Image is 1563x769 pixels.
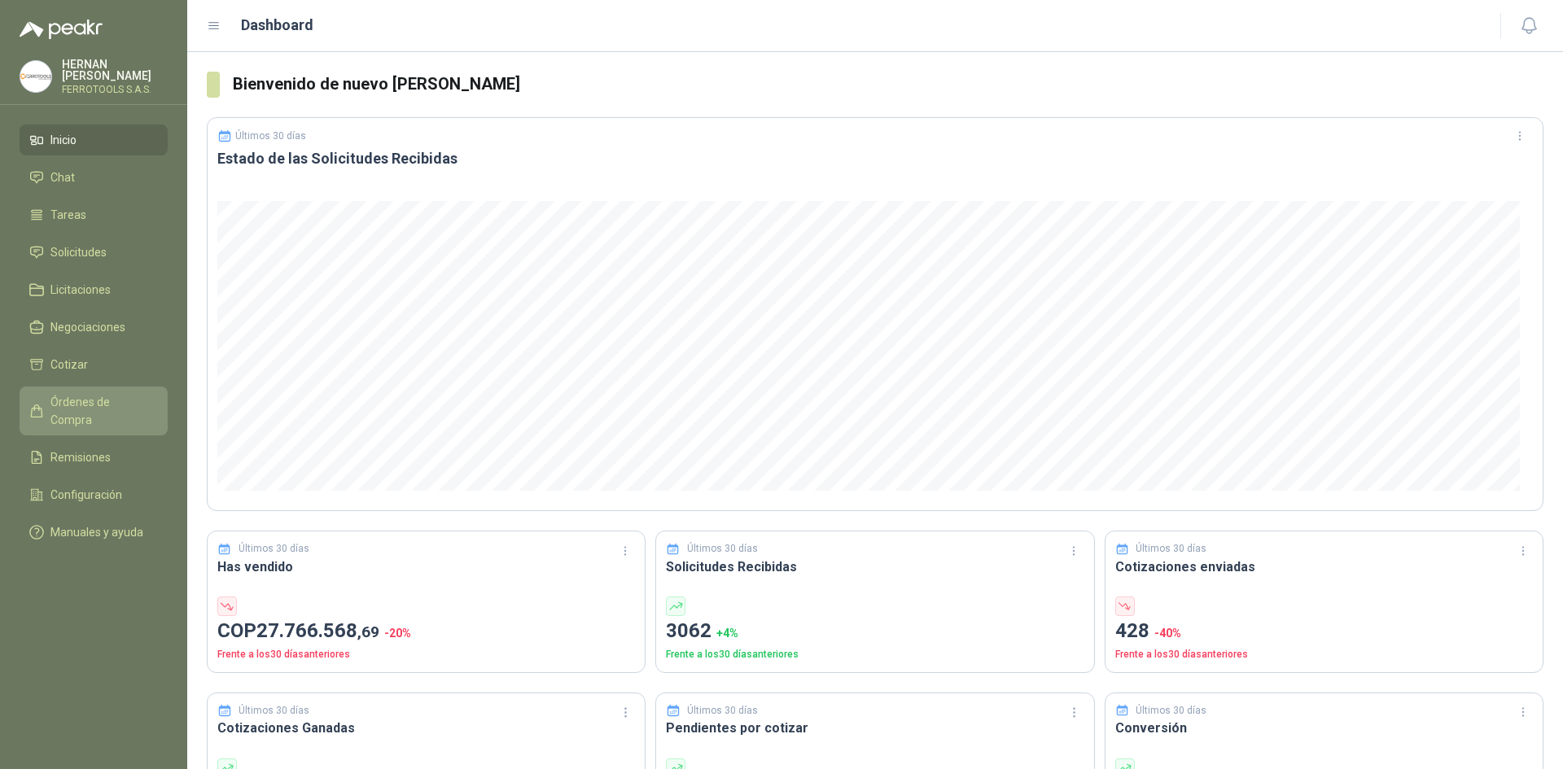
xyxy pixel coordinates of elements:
[1115,557,1533,577] h3: Cotizaciones enviadas
[50,281,111,299] span: Licitaciones
[50,448,111,466] span: Remisiones
[666,557,1084,577] h3: Solicitudes Recibidas
[20,387,168,435] a: Órdenes de Compra
[666,647,1084,662] p: Frente a los 30 días anteriores
[50,243,107,261] span: Solicitudes
[217,647,635,662] p: Frente a los 30 días anteriores
[687,703,758,719] p: Últimos 30 días
[50,168,75,186] span: Chat
[357,623,379,641] span: ,69
[716,627,738,640] span: + 4 %
[20,312,168,343] a: Negociaciones
[50,523,143,541] span: Manuales y ayuda
[235,130,306,142] p: Últimos 30 días
[20,237,168,268] a: Solicitudes
[20,479,168,510] a: Configuración
[20,349,168,380] a: Cotizar
[62,59,168,81] p: HERNAN [PERSON_NAME]
[687,541,758,557] p: Últimos 30 días
[20,517,168,548] a: Manuales y ayuda
[384,627,411,640] span: -20 %
[1136,541,1206,557] p: Últimos 30 días
[217,616,635,647] p: COP
[20,442,168,473] a: Remisiones
[1115,616,1533,647] p: 428
[1154,627,1181,640] span: -40 %
[217,718,635,738] h3: Cotizaciones Ganadas
[241,14,313,37] h1: Dashboard
[20,199,168,230] a: Tareas
[666,718,1084,738] h3: Pendientes por cotizar
[1136,703,1206,719] p: Últimos 30 días
[50,131,77,149] span: Inicio
[239,541,309,557] p: Últimos 30 días
[256,619,379,642] span: 27.766.568
[50,486,122,504] span: Configuración
[217,149,1533,168] h3: Estado de las Solicitudes Recibidas
[666,616,1084,647] p: 3062
[50,318,125,336] span: Negociaciones
[20,61,51,92] img: Company Logo
[62,85,168,94] p: FERROTOOLS S.A.S.
[217,557,635,577] h3: Has vendido
[20,125,168,155] a: Inicio
[20,274,168,305] a: Licitaciones
[50,206,86,224] span: Tareas
[1115,647,1533,662] p: Frente a los 30 días anteriores
[50,356,88,374] span: Cotizar
[50,393,152,429] span: Órdenes de Compra
[239,703,309,719] p: Últimos 30 días
[20,162,168,193] a: Chat
[1115,718,1533,738] h3: Conversión
[233,72,1543,97] h3: Bienvenido de nuevo [PERSON_NAME]
[20,20,103,39] img: Logo peakr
